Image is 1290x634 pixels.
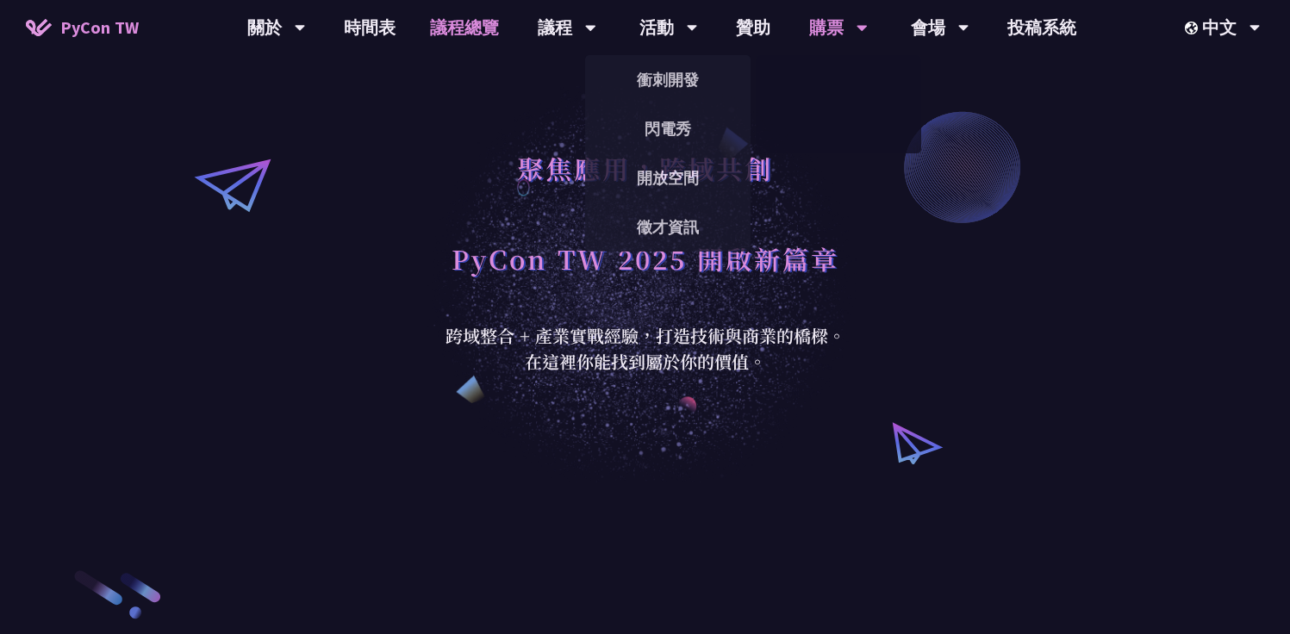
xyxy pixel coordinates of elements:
a: 衝刺開發 [585,59,751,100]
img: Home icon of PyCon TW 2025 [26,19,52,36]
a: 閃電秀 [585,109,751,149]
img: Locale Icon [1185,22,1202,34]
a: 開放空間 [585,158,751,198]
div: 跨域整合 + 產業實戰經驗，打造技術與商業的橋樑。 在這裡你能找到屬於你的價值。 [434,323,857,375]
a: 徵才資訊 [585,207,751,247]
span: PyCon TW [60,15,139,40]
a: PyCon TW [9,6,156,49]
h1: 聚焦應用，跨域共創 [517,142,773,194]
h1: PyCon TW 2025 開啟新篇章 [452,233,839,284]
